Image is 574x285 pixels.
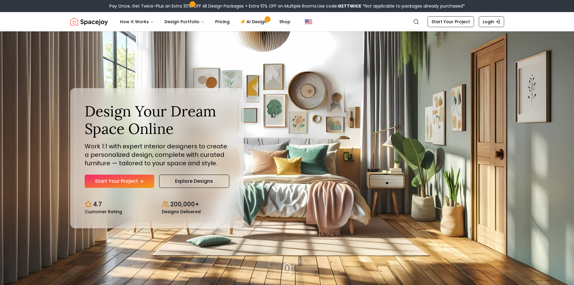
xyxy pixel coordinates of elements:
a: Explore Designs [159,175,229,188]
img: Spacejoy Logo [70,16,108,28]
b: GETTWICE [338,3,361,9]
h1: Design Your Dream Space Online [85,103,229,137]
p: 4.7 [93,200,102,208]
small: Customer Rating [85,210,122,214]
a: Login [479,16,504,27]
img: United States [305,18,312,25]
button: Design Portfolio [160,16,209,28]
span: Use code: [317,3,361,9]
a: AI Design [236,16,273,28]
span: *Not applicable to packages already purchased* [361,3,465,9]
div: Pay Once, Get Twice-Plus an Extra 30% OFF All Design Packages + Extra 10% OFF on Multiple Rooms. [109,3,465,9]
nav: Main [115,16,295,28]
a: Pricing [210,16,234,28]
a: Start Your Project [428,16,474,27]
nav: Global [70,12,504,31]
button: How It Works [115,16,158,28]
a: Spacejoy [70,16,108,28]
p: Work 1:1 with expert interior designers to create a personalized design, complete with curated fu... [85,142,229,167]
small: Designs Delivered [162,210,201,214]
a: Shop [274,16,295,28]
p: 200,000+ [170,200,199,208]
a: Start Your Project [85,175,154,188]
div: Design stats [85,195,229,214]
